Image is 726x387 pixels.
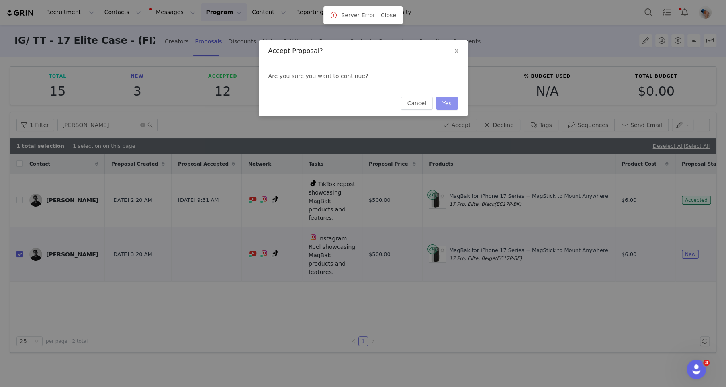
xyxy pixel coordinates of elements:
[703,360,710,366] span: 3
[453,48,460,54] i: icon: close
[341,11,375,20] span: Server Error
[445,40,468,63] button: Close
[381,12,396,18] a: Close
[687,360,706,379] iframe: Intercom live chat
[259,62,468,90] div: Are you sure you want to continue?
[436,97,458,110] button: Yes
[401,97,432,110] button: Cancel
[268,47,458,55] div: Accept Proposal?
